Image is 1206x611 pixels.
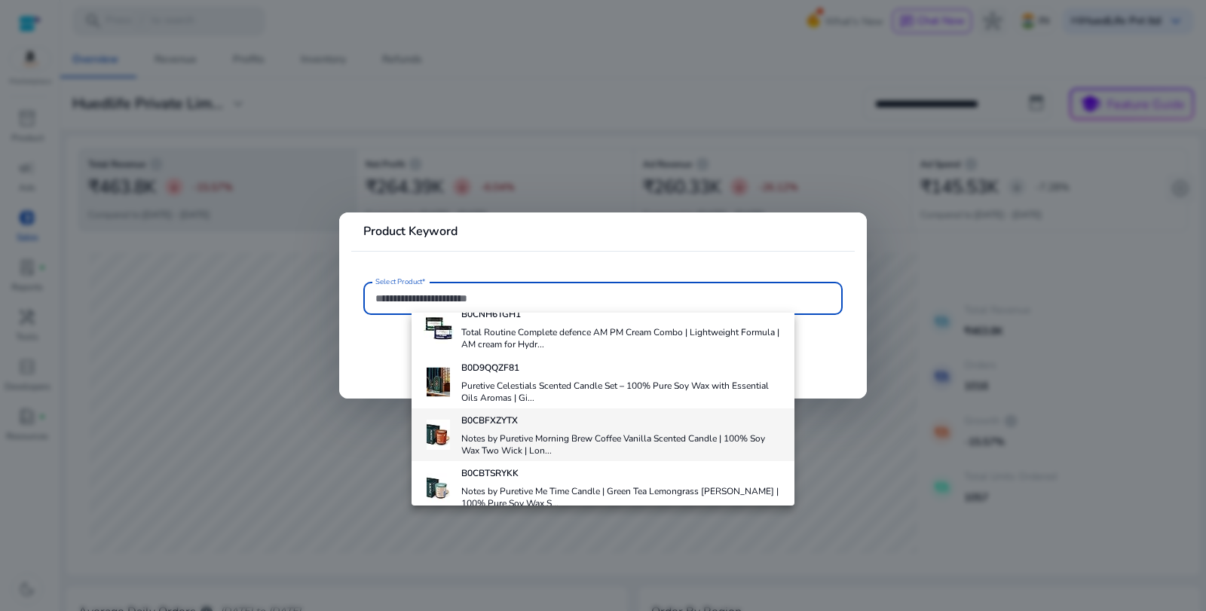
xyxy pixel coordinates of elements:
[424,367,454,397] img: 51VddzI4lCL._SX38_SY50_CR,0,0,38,50_.jpg
[461,380,783,404] h4: Puretive Celestials Scented Candle Set – 100% Pure Soy Wax with Essential Oils Aromas | Gi...
[424,313,454,344] img: 418QWeNuv5L._SS40_.jpg
[461,326,783,350] h4: Total Routine Complete defence AM PM Cream Combo | Lightweight Formula | AM cream for Hydr...
[375,276,426,287] mat-label: Select Product*
[461,414,518,426] b: B0CBFXZYTX
[424,473,454,503] img: 41+VfWRhXBL._SX38_SY50_CR,0,0,38,50_.jpg
[461,432,783,457] h4: Notes by Puretive Morning Brew Coffee Vanilla Scented Candle | 100% Soy Wax Two Wick | Lon...
[363,223,458,240] b: Product Keyword
[424,420,454,450] img: 41ksl-IgF4L._SX38_SY50_CR,0,0,38,50_.jpg
[461,362,519,374] b: B0D9QQZF81
[461,485,783,509] h4: Notes by Puretive Me Time Candle | Green Tea Lemongrass [PERSON_NAME] | 100% Pure Soy Wax S...
[461,308,521,320] b: B0CNH6TGH1
[461,467,519,479] b: B0CBTSRYKK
